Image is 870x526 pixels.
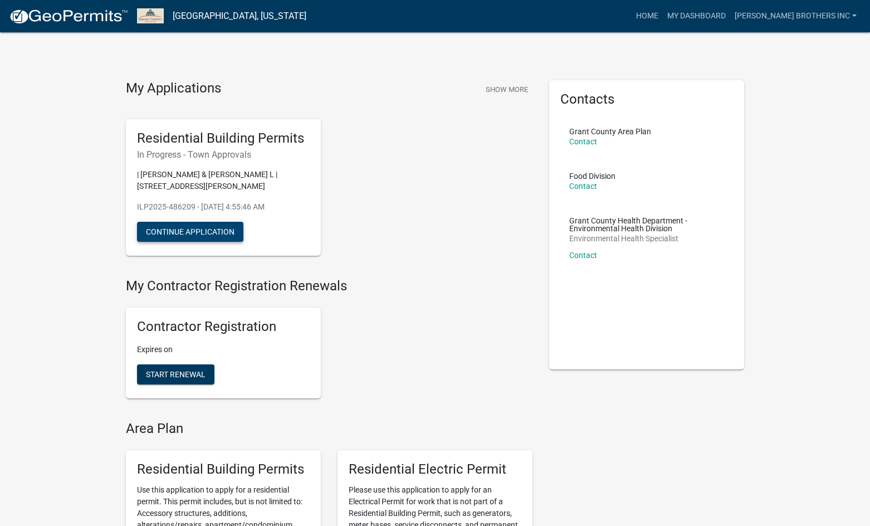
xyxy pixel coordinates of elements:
[569,235,724,242] p: Environmental Health Specialist
[569,217,724,232] p: Grant County Health Department - Environmental Health Division
[137,169,310,192] p: | [PERSON_NAME] & [PERSON_NAME] L | [STREET_ADDRESS][PERSON_NAME]
[137,8,164,23] img: Grant County, Indiana
[137,461,310,478] h5: Residential Building Permits
[569,137,597,146] a: Contact
[481,80,532,99] button: Show More
[569,182,597,191] a: Contact
[137,149,310,160] h6: In Progress - Town Approvals
[137,130,310,147] h5: Residential Building Permits
[126,278,532,294] h4: My Contractor Registration Renewals
[349,461,521,478] h5: Residential Electric Permit
[137,344,310,355] p: Expires on
[560,91,733,108] h5: Contacts
[632,6,663,27] a: Home
[126,421,532,437] h4: Area Plan
[137,201,310,213] p: ILP2025-486209 - [DATE] 4:55:46 AM
[137,364,214,384] button: Start Renewal
[663,6,730,27] a: My Dashboard
[137,222,243,242] button: Continue Application
[126,80,221,97] h4: My Applications
[730,6,861,27] a: [PERSON_NAME] brothers inc
[569,128,651,135] p: Grant County Area Plan
[569,251,597,260] a: Contact
[146,370,206,379] span: Start Renewal
[126,278,532,407] wm-registration-list-section: My Contractor Registration Renewals
[137,319,310,335] h5: Contractor Registration
[569,172,615,180] p: Food Division
[173,7,306,26] a: [GEOGRAPHIC_DATA], [US_STATE]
